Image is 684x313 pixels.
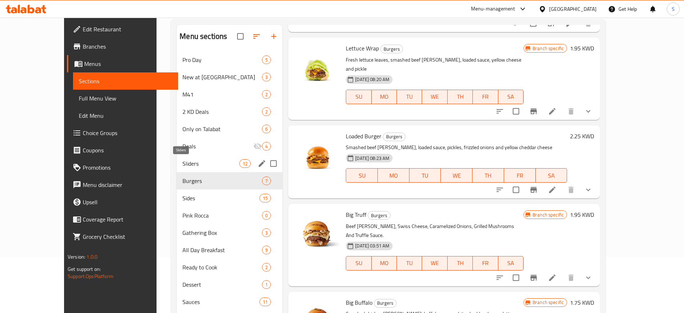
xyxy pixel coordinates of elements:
span: 1.0.0 [86,252,98,261]
div: items [262,280,271,289]
span: TU [412,170,438,181]
span: Edit Menu [79,111,172,120]
span: Select all sections [233,29,248,44]
span: 2 [262,264,271,271]
div: items [262,211,271,220]
a: Support.OpsPlatform [68,272,113,281]
button: FR [473,90,498,104]
p: Fresh lettuce leaves, smashed beef [PERSON_NAME], loaded sauce, yellow cheese and pickle [346,55,524,73]
span: TU [400,258,419,268]
div: Deals [182,142,253,151]
div: items [239,159,251,168]
span: 3 [262,229,271,236]
button: WE [422,90,447,104]
a: Edit menu item [548,273,557,282]
div: Ready to Cook2 [177,259,282,276]
span: Promotions [83,163,172,172]
div: Sauces [182,298,259,306]
span: [DATE] 08:20 AM [352,76,392,83]
button: SU [346,168,378,183]
span: Pink Rocca [182,211,262,220]
span: Big Buffalo [346,297,372,308]
span: MO [375,258,394,268]
a: Sections [73,72,178,90]
span: 3 [262,74,271,81]
button: TH [448,256,473,270]
div: Burgers7 [177,172,282,189]
span: Get support on: [68,264,101,274]
span: New at [GEOGRAPHIC_DATA] [182,73,262,81]
div: items [262,90,271,99]
div: items [262,246,271,254]
h6: 1.95 KWD [570,43,594,53]
div: M41 [182,90,262,99]
img: Loaded Burger [294,131,340,177]
span: WE [425,258,444,268]
span: Lettuce Wrap [346,43,379,54]
div: Burgers [380,45,403,53]
span: Burgers [383,133,405,141]
span: 9 [262,247,271,254]
button: SU [346,256,371,270]
div: Gathering Box3 [177,224,282,241]
div: items [262,73,271,81]
div: items [259,298,271,306]
a: Grocery Checklist [67,228,178,245]
span: S [672,5,675,13]
div: Menu-management [471,5,515,13]
div: Deals4 [177,138,282,155]
div: Dessert1 [177,276,282,293]
span: Select to update [508,104,524,119]
a: Choice Groups [67,124,178,142]
h6: 1.75 KWD [570,298,594,308]
span: SU [349,170,375,181]
span: SU [349,91,368,102]
div: All Day Breakfast [182,246,262,254]
button: MO [372,256,397,270]
p: Beef [PERSON_NAME], Swiss Cheese, Caramelized Onions, Grilled Mushrooms And Truffle Sauce. [346,222,524,240]
div: Sauces11 [177,293,282,310]
span: TH [475,170,501,181]
span: SU [349,258,368,268]
button: TH [448,90,473,104]
h6: 1.95 KWD [570,210,594,220]
button: show more [580,181,597,198]
button: TU [409,168,441,183]
span: Dessert [182,280,262,289]
button: sort-choices [491,269,508,286]
span: Ready to Cook [182,263,262,272]
span: Choice Groups [83,129,172,137]
div: 2 KD Deals2 [177,103,282,120]
span: WE [425,91,444,102]
span: Gathering Box [182,228,262,237]
button: SA [498,90,524,104]
span: 2 [262,91,271,98]
div: Pink Rocca0 [177,207,282,224]
button: Branch-specific-item [525,181,542,198]
span: Select to update [508,270,524,285]
button: Branch-specific-item [525,269,542,286]
span: FR [507,170,533,181]
button: delete [562,269,580,286]
div: Sliders12edit [177,155,282,172]
svg: Show Choices [584,185,593,194]
button: show more [580,269,597,286]
span: Sort sections [248,28,265,45]
div: Burgers [368,211,390,220]
span: Burgers [182,176,262,185]
button: Branch-specific-item [525,103,542,120]
span: [DATE] 08:23 AM [352,155,392,162]
div: 2 KD Deals [182,107,262,116]
span: SA [501,91,521,102]
a: Branches [67,38,178,55]
span: TH [450,258,470,268]
button: show more [580,103,597,120]
span: FR [476,258,495,268]
button: FR [504,168,536,183]
div: items [262,263,271,272]
button: TH [472,168,504,183]
a: Coverage Report [67,211,178,228]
